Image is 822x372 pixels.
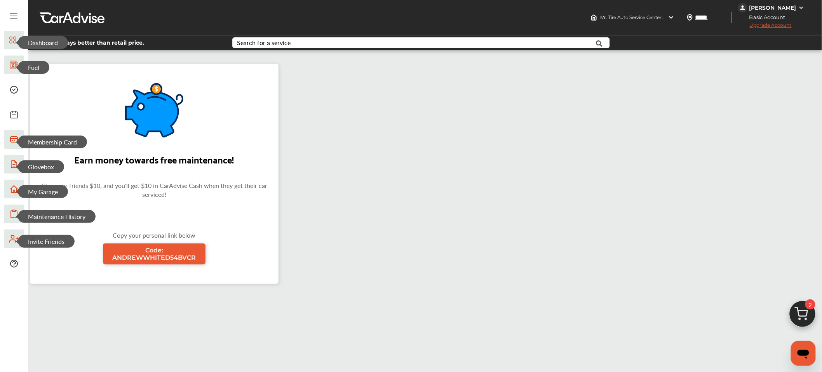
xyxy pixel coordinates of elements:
div: [PERSON_NAME] [749,4,796,11]
img: header-down-arrow.9dd2ce7d.svg [668,14,674,21]
span: Fuel [18,61,49,74]
span: Dashboard [18,36,68,49]
img: cart_icon.3d0951e8.svg [784,297,821,335]
p: Give your friends $10, and you'll get $10 in CarAdvise Cash when they get their car serviced! [30,181,279,199]
span: Basic Account [739,13,791,21]
span: My Garage [18,185,68,198]
span: Always better than retail price. [56,40,144,45]
span: Membership Card [18,136,87,148]
a: Code: ANDREWWHITED54BVCR [103,243,205,264]
span: Maintenance History [18,210,96,223]
img: CarAdviseReferAFriendPig.a8e87983.svg [125,83,183,137]
h2: Earn money towards free maintenance! [75,151,234,167]
img: header-divider.bc55588e.svg [731,12,732,23]
span: 2 [805,299,815,309]
span: Upgrade Account [738,22,792,32]
span: Glovebox [18,160,64,173]
iframe: Button to launch messaging window [791,341,816,366]
img: location_vector.a44bc228.svg [687,14,693,21]
img: jVpblrzwTbfkPYzPPzSLxeg0AAAAASUVORK5CYII= [738,3,747,12]
div: Search for a service [237,40,291,46]
span: Mr. Tire Auto Service Centers 1426 , [STREET_ADDRESS][PERSON_NAME] Asheville , NC 28806 [600,14,804,20]
img: header-home-logo.8d720a4f.svg [591,14,597,21]
span: Code: ANDREWWHITED54BVCR [108,247,201,261]
p: Copy your personal link below [103,231,205,240]
span: Invite Friends [18,235,75,248]
img: WGsFRI8htEPBVLJbROoPRyZpYNWhNONpIPPETTm6eUC0GeLEiAAAAAElFTkSuQmCC [798,5,805,11]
